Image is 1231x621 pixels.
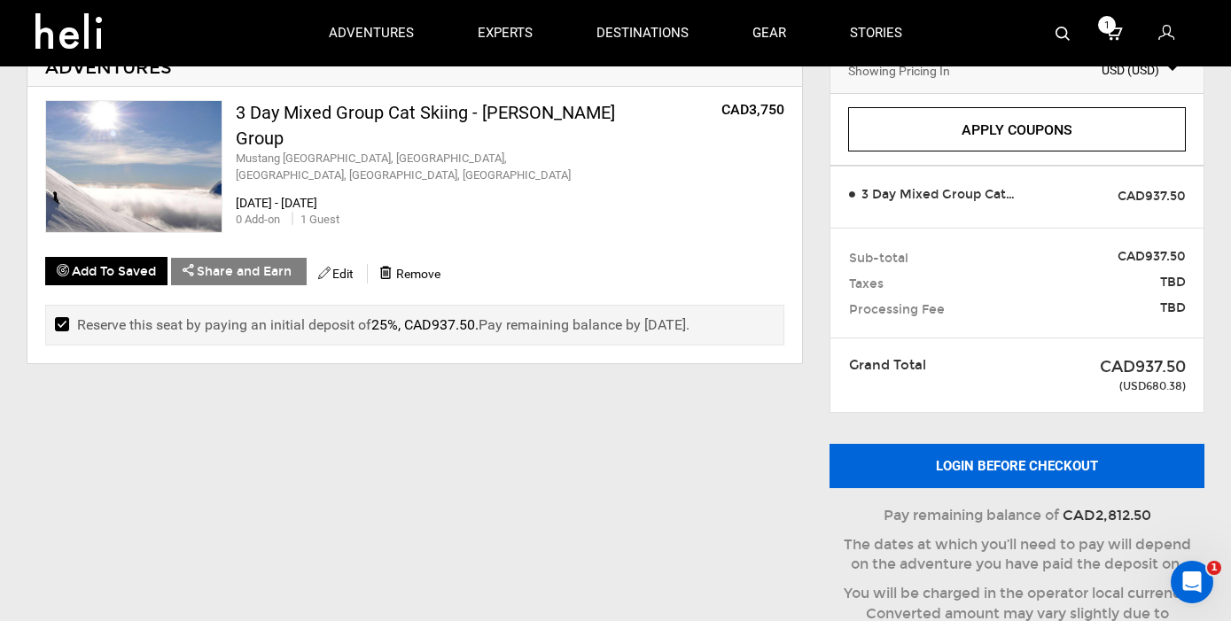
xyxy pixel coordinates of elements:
[848,107,1186,151] a: Apply Coupons
[329,24,414,43] p: adventures
[292,212,339,229] div: 1 Guest
[1075,61,1177,79] span: USD (USD)
[1118,249,1186,264] strong: CAD937.50
[1001,356,1186,379] div: CAD937.50
[1031,299,1186,317] span: TBD
[236,151,619,183] div: Mustang [GEOGRAPHIC_DATA], [GEOGRAPHIC_DATA], [GEOGRAPHIC_DATA], [GEOGRAPHIC_DATA], [GEOGRAPHIC_D...
[1066,58,1186,79] span: Select box activate
[844,536,1191,573] span: The dates at which you’ll need to pay will depend on the adventure you have paid the deposit on.
[1063,507,1151,524] strong: CAD2,812.50
[596,24,689,43] p: destinations
[55,314,690,335] label: Reserve this seat by paying an initial deposit of Pay remaining balance by [DATE].
[1118,188,1186,206] span: CAD937.50
[45,58,784,77] h2: ADVENTURES
[884,507,1059,524] span: Pay remaining balance of
[1056,27,1070,41] img: search-bar-icon.svg
[849,250,908,268] span: Sub-total
[849,301,945,319] span: Processing Fee
[848,62,950,80] div: Showing Pricing In
[236,100,619,151] div: 3 Day Mixed Group Cat Skiing - [PERSON_NAME] Group
[369,260,452,287] button: Remove
[46,101,222,232] img: images
[858,186,1017,204] span: 3 Day Mixed Group Cat Skiing - [PERSON_NAME] Group
[830,444,1204,488] button: Login before checkout
[45,257,168,285] button: Add To Saved
[1207,561,1221,575] span: 1
[478,24,533,43] p: experts
[849,276,884,293] span: Taxes
[836,356,987,375] div: Grand Total
[371,316,479,333] span: 25%, CAD937.50 .
[721,101,784,118] op: CAD3,750
[307,260,366,287] button: Edit
[236,194,784,212] div: [DATE] - [DATE]
[1171,561,1213,603] iframe: Intercom live chat
[396,267,440,281] span: Remove
[1031,274,1186,291] span: TBD
[1098,16,1116,34] span: 1
[236,213,280,226] span: 0 Add-on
